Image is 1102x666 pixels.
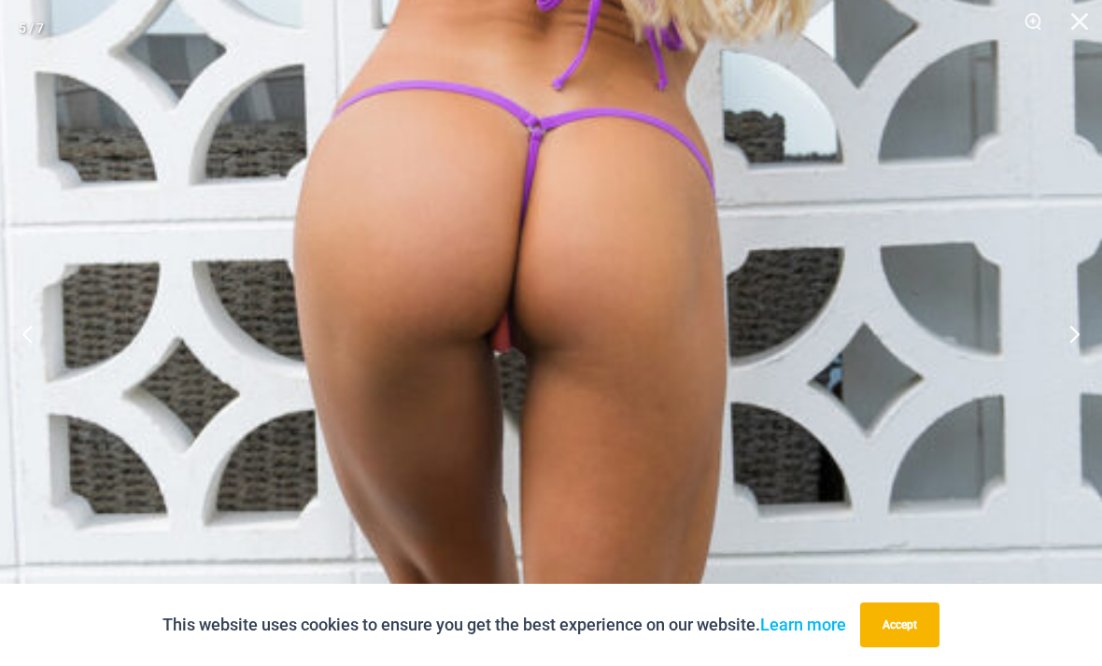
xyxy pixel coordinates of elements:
[1032,287,1102,380] button: Next
[860,602,940,647] button: Accept
[760,615,846,634] a: Learn more
[162,611,846,639] p: This website uses cookies to ensure you get the best experience on our website.
[19,14,44,42] div: 5 / 7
